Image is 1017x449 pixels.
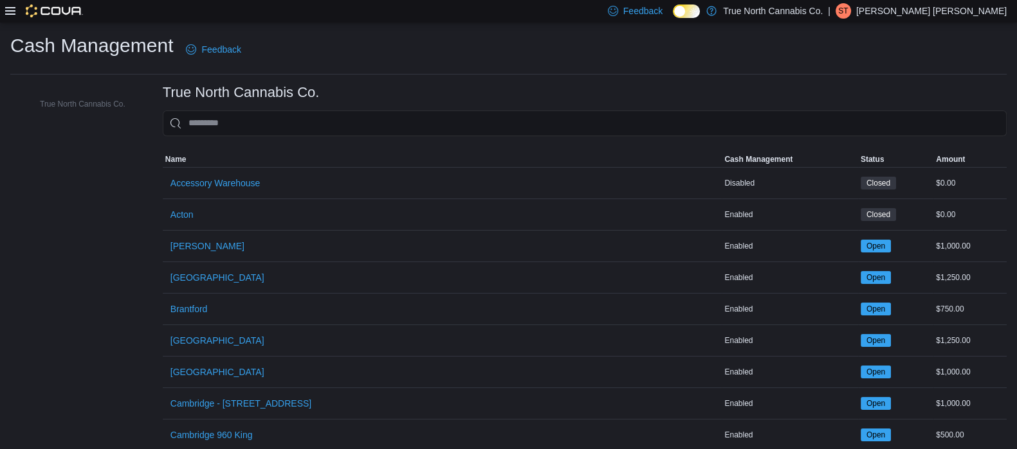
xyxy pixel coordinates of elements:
span: Cambridge 960 King [170,428,253,441]
div: $1,000.00 [933,396,1007,411]
button: Acton [165,202,199,227]
span: Open [861,334,891,347]
span: Open [866,398,885,409]
span: Closed [861,208,896,221]
button: True North Cannabis Co. [22,96,131,112]
span: Open [866,240,885,252]
span: Open [861,397,891,410]
span: Open [866,335,885,346]
div: Enabled [722,427,857,443]
span: [GEOGRAPHIC_DATA] [170,334,264,347]
span: Open [861,271,891,284]
span: Feedback [201,43,241,56]
div: Enabled [722,270,857,285]
span: Amount [936,154,965,164]
span: Closed [866,177,890,189]
button: [GEOGRAPHIC_DATA] [165,359,270,385]
button: Cash Management [722,152,857,167]
div: Enabled [722,333,857,348]
div: Enabled [722,207,857,222]
p: True North Cannabis Co. [723,3,823,19]
span: Open [861,240,891,252]
div: $500.00 [933,427,1007,443]
button: Name [163,152,722,167]
span: [GEOGRAPHIC_DATA] [170,271,264,284]
div: $1,000.00 [933,364,1007,380]
div: Enabled [722,364,857,380]
span: Feedback [623,4,663,17]
div: $0.00 [933,175,1007,191]
p: [PERSON_NAME] [PERSON_NAME] [856,3,1007,19]
span: Cash Management [724,154,793,164]
div: Enabled [722,238,857,254]
span: [GEOGRAPHIC_DATA] [170,365,264,378]
span: Closed [866,209,890,220]
span: True North Cannabis Co. [40,99,125,109]
button: [PERSON_NAME] [165,233,250,259]
span: Status [861,154,884,164]
span: Name [165,154,187,164]
button: Cambridge 960 King [165,422,258,448]
span: Open [866,272,885,283]
button: Brantford [165,296,213,322]
div: $750.00 [933,301,1007,317]
span: Cambridge - [STREET_ADDRESS] [170,397,311,410]
span: Open [861,303,891,315]
div: Enabled [722,396,857,411]
span: ST [838,3,848,19]
button: Cambridge - [STREET_ADDRESS] [165,391,316,416]
a: Feedback [181,37,246,62]
span: Open [866,303,885,315]
button: [GEOGRAPHIC_DATA] [165,328,270,353]
button: Amount [933,152,1007,167]
span: Open [861,428,891,441]
h3: True North Cannabis Co. [163,85,320,100]
div: Disabled [722,175,857,191]
p: | [828,3,830,19]
button: Status [858,152,933,167]
input: This is a search bar. As you type, the results lower in the page will automatically filter. [163,110,1007,136]
img: Cova [26,4,83,17]
div: Sarah Timmins Craig [836,3,851,19]
span: Open [866,429,885,441]
span: [PERSON_NAME] [170,240,244,252]
span: Accessory Warehouse [170,177,261,189]
span: Open [861,365,891,378]
span: Open [866,366,885,378]
h1: Cash Management [10,33,173,58]
span: Acton [170,208,194,221]
button: [GEOGRAPHIC_DATA] [165,265,270,290]
div: Enabled [722,301,857,317]
input: Dark Mode [673,4,700,18]
div: $0.00 [933,207,1007,222]
div: $1,250.00 [933,270,1007,285]
div: $1,250.00 [933,333,1007,348]
button: Accessory Warehouse [165,170,266,196]
span: Closed [861,177,896,189]
span: Brantford [170,303,208,315]
div: $1,000.00 [933,238,1007,254]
